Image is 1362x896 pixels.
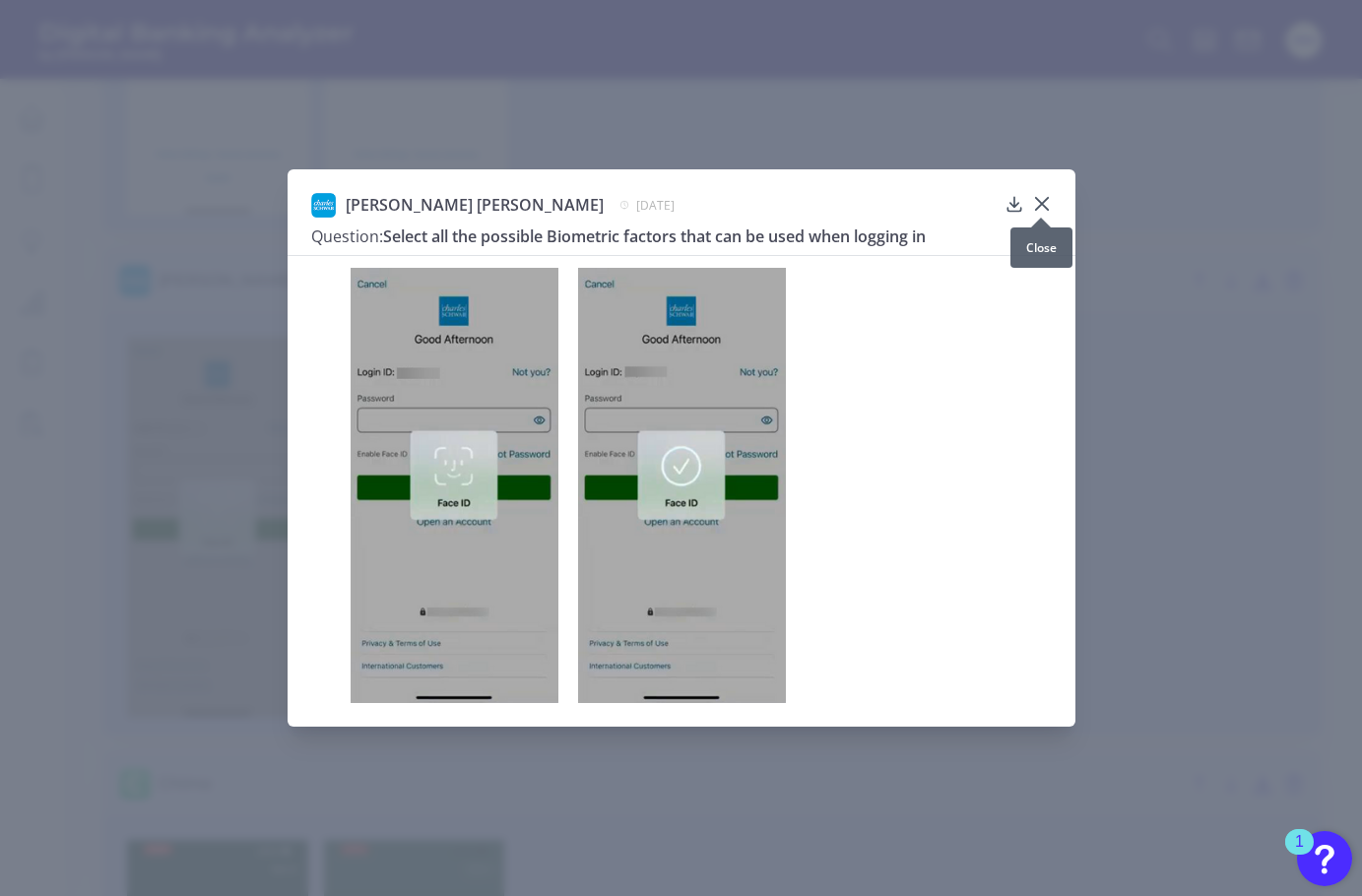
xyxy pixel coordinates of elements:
[311,225,997,247] h3: Select all the possible Biometric factors that can be used when logging in
[311,225,383,247] span: Question:
[346,194,604,216] span: [PERSON_NAME] [PERSON_NAME]
[1010,227,1072,268] div: Close
[1297,831,1352,886] button: Open Resource Center, 1 new notification
[1295,842,1304,867] div: 1
[636,197,675,214] span: [DATE]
